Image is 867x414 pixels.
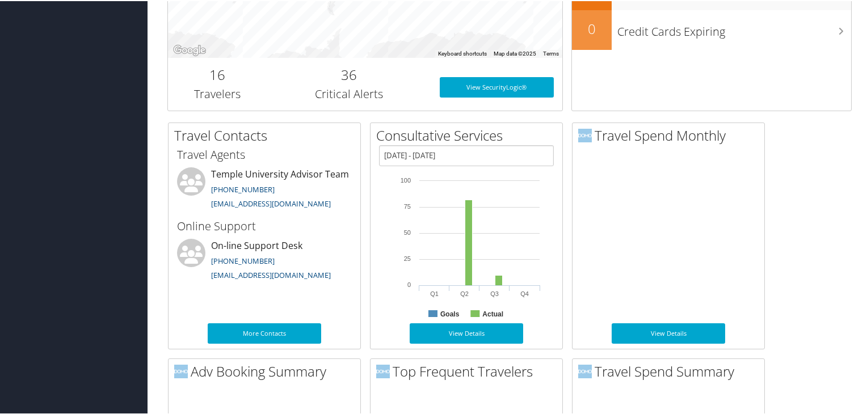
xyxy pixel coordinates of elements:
[211,197,331,208] a: [EMAIL_ADDRESS][DOMAIN_NAME]
[211,255,275,265] a: [PHONE_NUMBER]
[440,309,460,317] text: Goals
[211,269,331,279] a: [EMAIL_ADDRESS][DOMAIN_NAME]
[482,309,503,317] text: Actual
[171,42,208,57] img: Google
[376,364,390,377] img: domo-logo.png
[275,64,423,83] h2: 36
[404,254,411,261] tspan: 25
[430,289,439,296] text: Q1
[438,49,487,57] button: Keyboard shortcuts
[617,17,851,39] h3: Credit Cards Expiring
[376,125,562,144] h2: Consultative Services
[176,85,258,101] h3: Travelers
[171,166,357,213] li: Temple University Advisor Team
[578,364,592,377] img: domo-logo.png
[176,64,258,83] h2: 16
[177,146,352,162] h3: Travel Agents
[171,238,357,284] li: On-line Support Desk
[177,217,352,233] h3: Online Support
[401,176,411,183] tspan: 100
[410,322,523,343] a: View Details
[174,364,188,377] img: domo-logo.png
[171,42,208,57] a: Open this area in Google Maps (opens a new window)
[578,361,764,380] h2: Travel Spend Summary
[460,289,469,296] text: Q2
[612,322,725,343] a: View Details
[572,18,612,37] h2: 0
[578,128,592,141] img: domo-logo.png
[407,280,411,287] tspan: 0
[174,361,360,380] h2: Adv Booking Summary
[520,289,529,296] text: Q4
[440,76,554,96] a: View SecurityLogic®
[490,289,499,296] text: Q3
[404,228,411,235] tspan: 50
[211,183,275,193] a: [PHONE_NUMBER]
[376,361,562,380] h2: Top Frequent Travelers
[543,49,559,56] a: Terms (opens in new tab)
[404,202,411,209] tspan: 75
[578,125,764,144] h2: Travel Spend Monthly
[572,9,851,49] a: 0Credit Cards Expiring
[494,49,536,56] span: Map data ©2025
[174,125,360,144] h2: Travel Contacts
[208,322,321,343] a: More Contacts
[275,85,423,101] h3: Critical Alerts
